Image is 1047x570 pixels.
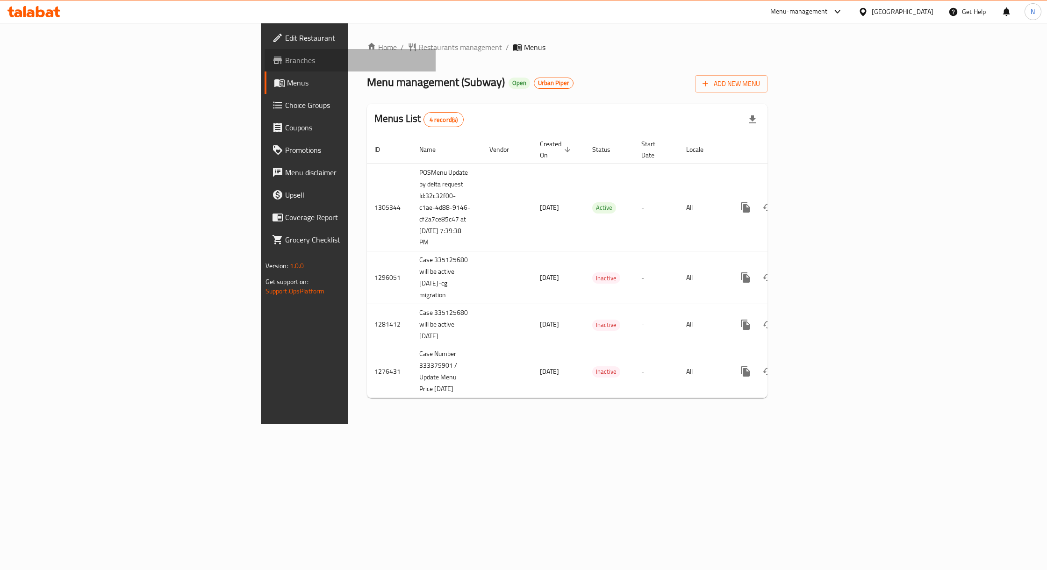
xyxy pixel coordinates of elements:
[285,167,428,178] span: Menu disclaimer
[757,266,779,289] button: Change Status
[265,285,325,297] a: Support.OpsPlatform
[734,266,757,289] button: more
[592,202,616,214] div: Active
[734,196,757,219] button: more
[540,138,574,161] span: Created On
[265,228,436,251] a: Grocery Checklist
[679,251,727,304] td: All
[506,42,509,53] li: /
[412,345,482,398] td: Case Number 333375901 / Update Menu Price [DATE]
[592,320,620,330] span: Inactive
[285,212,428,223] span: Coverage Report
[872,7,933,17] div: [GEOGRAPHIC_DATA]
[265,184,436,206] a: Upsell
[419,42,502,53] span: Restaurants management
[592,366,620,377] span: Inactive
[285,122,428,133] span: Coupons
[741,108,764,131] div: Export file
[540,318,559,330] span: [DATE]
[424,115,464,124] span: 4 record(s)
[265,94,436,116] a: Choice Groups
[412,164,482,251] td: POSMenu Update by delta request Id:32c32f00-c1ae-4d88-9146-cf2a7ce85c47 at [DATE] 7:39:38 PM
[592,273,620,284] span: Inactive
[285,55,428,66] span: Branches
[423,112,464,127] div: Total records count
[367,42,767,53] nav: breadcrumb
[540,365,559,378] span: [DATE]
[489,144,521,155] span: Vendor
[679,164,727,251] td: All
[686,144,716,155] span: Locale
[1031,7,1035,17] span: N
[540,201,559,214] span: [DATE]
[285,32,428,43] span: Edit Restaurant
[634,164,679,251] td: -
[634,304,679,345] td: -
[509,79,530,87] span: Open
[679,345,727,398] td: All
[265,49,436,71] a: Branches
[679,304,727,345] td: All
[770,6,828,17] div: Menu-management
[287,77,428,88] span: Menus
[592,366,620,378] div: Inactive
[592,202,616,213] span: Active
[290,260,304,272] span: 1.0.0
[374,112,464,127] h2: Menus List
[265,71,436,94] a: Menus
[265,27,436,49] a: Edit Restaurant
[592,144,623,155] span: Status
[634,345,679,398] td: -
[727,135,832,164] th: Actions
[734,313,757,336] button: more
[734,360,757,383] button: more
[285,189,428,200] span: Upsell
[367,135,832,399] table: enhanced table
[641,138,667,161] span: Start Date
[374,144,392,155] span: ID
[524,42,545,53] span: Menus
[634,251,679,304] td: -
[534,79,573,87] span: Urban Piper
[285,234,428,245] span: Grocery Checklist
[265,139,436,161] a: Promotions
[412,251,482,304] td: Case 335125680 will be active [DATE]-cg migration
[509,78,530,89] div: Open
[412,304,482,345] td: Case 335125680 will be active [DATE]
[265,260,288,272] span: Version:
[265,276,308,288] span: Get support on:
[540,271,559,284] span: [DATE]
[265,206,436,228] a: Coverage Report
[703,78,760,90] span: Add New Menu
[285,144,428,156] span: Promotions
[285,100,428,111] span: Choice Groups
[757,360,779,383] button: Change Status
[408,42,502,53] a: Restaurants management
[419,144,448,155] span: Name
[265,116,436,139] a: Coupons
[695,75,767,93] button: Add New Menu
[757,313,779,336] button: Change Status
[757,196,779,219] button: Change Status
[367,71,505,93] span: Menu management ( Subway )
[265,161,436,184] a: Menu disclaimer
